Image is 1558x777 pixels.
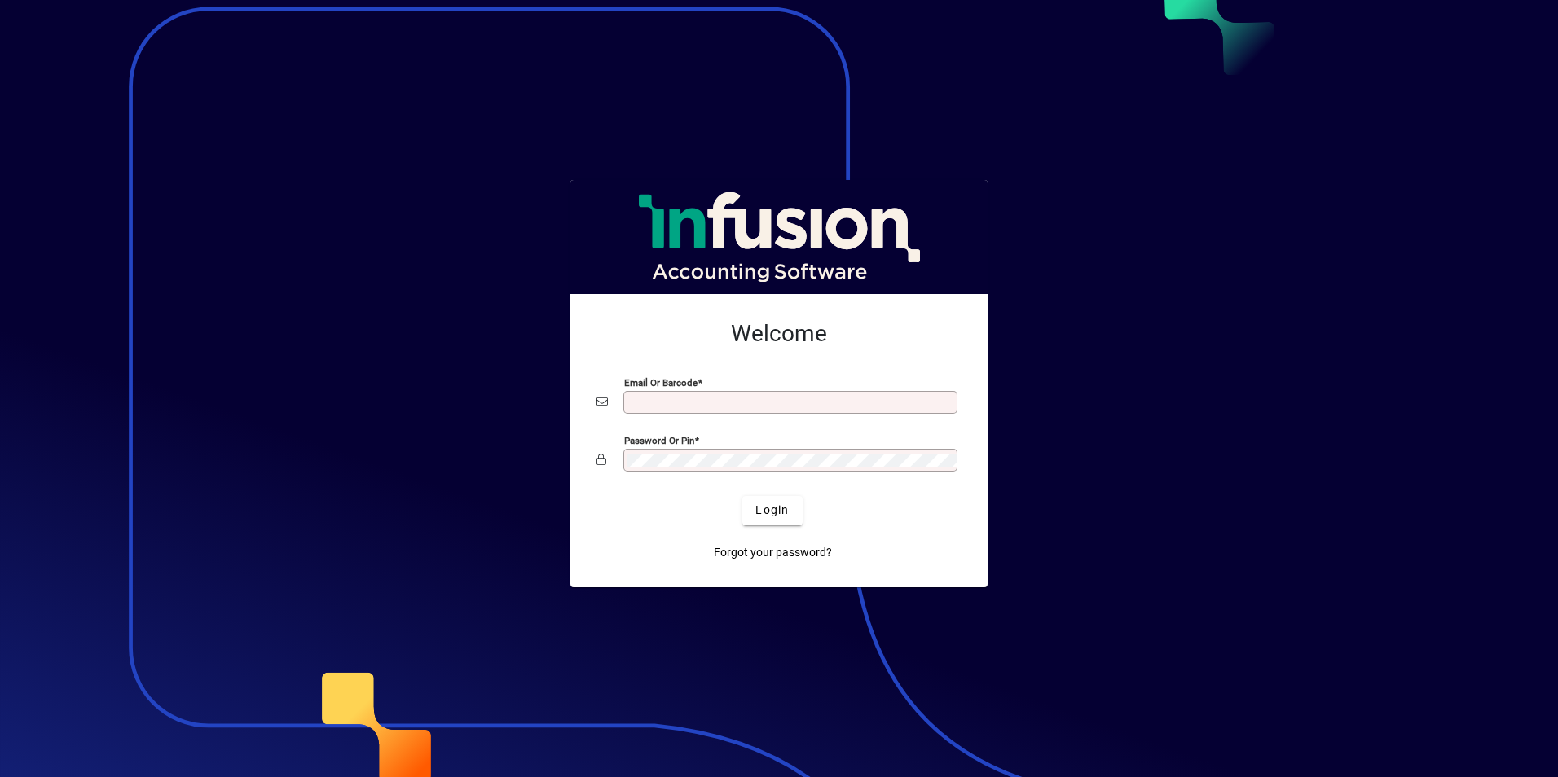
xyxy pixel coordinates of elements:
a: Forgot your password? [707,538,838,568]
span: Forgot your password? [714,544,832,561]
span: Login [755,502,789,519]
mat-label: Password or Pin [624,434,694,446]
button: Login [742,496,802,525]
h2: Welcome [596,320,962,348]
mat-label: Email or Barcode [624,376,698,388]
